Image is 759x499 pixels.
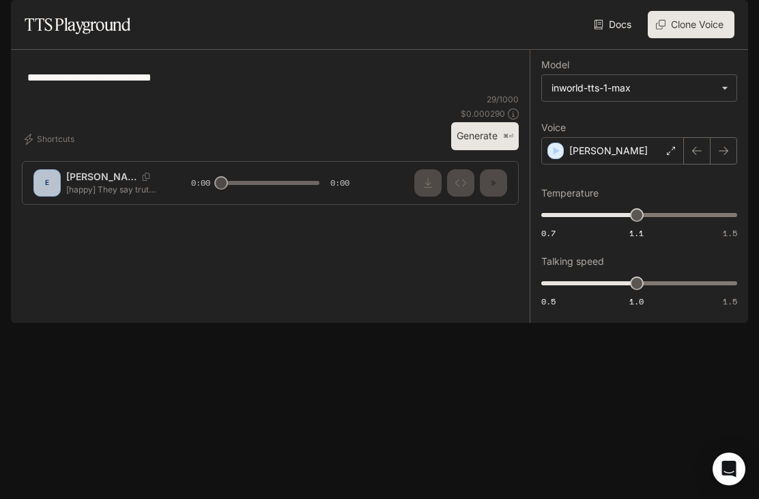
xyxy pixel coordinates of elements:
[569,144,648,158] p: [PERSON_NAME]
[22,128,80,150] button: Shortcuts
[25,11,130,38] h1: TTS Playground
[629,227,644,239] span: 1.1
[541,296,556,307] span: 0.5
[629,296,644,307] span: 1.0
[541,60,569,70] p: Model
[541,227,556,239] span: 0.7
[541,123,566,132] p: Voice
[461,108,505,119] p: $ 0.000290
[541,257,604,266] p: Talking speed
[591,11,637,38] a: Docs
[552,81,715,95] div: inworld-tts-1-max
[713,453,745,485] div: Open Intercom Messenger
[723,296,737,307] span: 1.5
[10,7,35,31] button: open drawer
[541,188,599,198] p: Temperature
[487,94,519,105] p: 29 / 1000
[503,132,513,141] p: ⌘⏎
[451,122,519,150] button: Generate⌘⏎
[542,75,736,101] div: inworld-tts-1-max
[648,11,734,38] button: Clone Voice
[723,227,737,239] span: 1.5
